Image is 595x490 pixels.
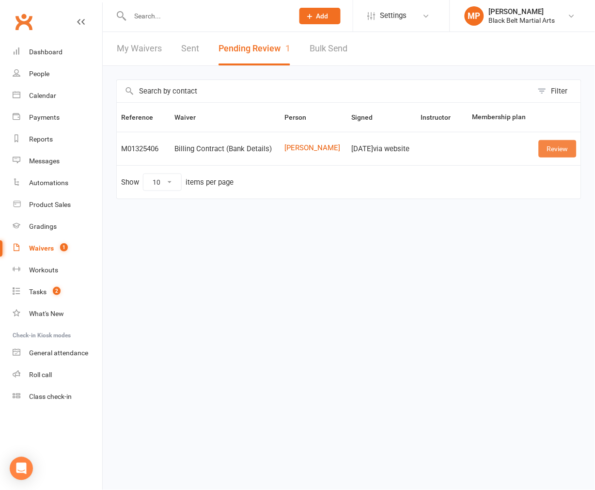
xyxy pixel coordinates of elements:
[117,80,533,102] input: Search by contact
[12,10,36,34] a: Clubworx
[127,9,287,23] input: Search...
[29,244,54,252] div: Waivers
[29,222,57,230] div: Gradings
[13,303,102,325] a: What's New
[13,343,102,364] a: General attendance kiosk mode
[29,310,64,317] div: What's New
[29,349,88,357] div: General attendance
[29,201,71,208] div: Product Sales
[539,140,577,158] a: Review
[351,111,383,123] button: Signed
[533,80,581,102] button: Filter
[551,85,568,97] div: Filter
[29,179,68,187] div: Automations
[29,393,72,401] div: Class check-in
[13,259,102,281] a: Workouts
[29,371,52,379] div: Roll call
[13,85,102,107] a: Calendar
[489,7,555,16] div: [PERSON_NAME]
[13,63,102,85] a: People
[174,111,206,123] button: Waiver
[468,103,532,132] th: Membership plan
[60,243,68,252] span: 1
[489,16,555,25] div: Black Belt Martial Arts
[316,12,329,20] span: Add
[310,32,348,65] a: Bulk Send
[421,111,462,123] button: Instructor
[53,287,61,295] span: 2
[181,32,199,65] a: Sent
[29,135,53,143] div: Reports
[285,43,290,53] span: 1
[465,6,484,26] div: MP
[29,48,63,56] div: Dashboard
[13,281,102,303] a: Tasks 2
[284,113,317,121] span: Person
[380,5,407,27] span: Settings
[13,216,102,237] a: Gradings
[13,172,102,194] a: Automations
[121,113,164,121] span: Reference
[29,113,60,121] div: Payments
[121,174,234,191] div: Show
[13,41,102,63] a: Dashboard
[284,111,317,123] button: Person
[13,150,102,172] a: Messages
[284,144,343,152] a: [PERSON_NAME]
[421,113,462,121] span: Instructor
[186,178,234,187] div: items per page
[117,32,162,65] a: My Waivers
[13,194,102,216] a: Product Sales
[299,8,341,24] button: Add
[174,145,276,153] div: Billing Contract (Bank Details)
[121,111,164,123] button: Reference
[13,107,102,128] a: Payments
[174,113,206,121] span: Waiver
[13,386,102,408] a: Class kiosk mode
[351,145,412,153] div: [DATE] via website
[13,128,102,150] a: Reports
[29,70,49,78] div: People
[10,457,33,480] div: Open Intercom Messenger
[219,32,290,65] button: Pending Review1
[29,157,60,165] div: Messages
[29,92,56,99] div: Calendar
[29,266,58,274] div: Workouts
[13,364,102,386] a: Roll call
[351,113,383,121] span: Signed
[121,145,166,153] div: M01325406
[13,237,102,259] a: Waivers 1
[29,288,47,296] div: Tasks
